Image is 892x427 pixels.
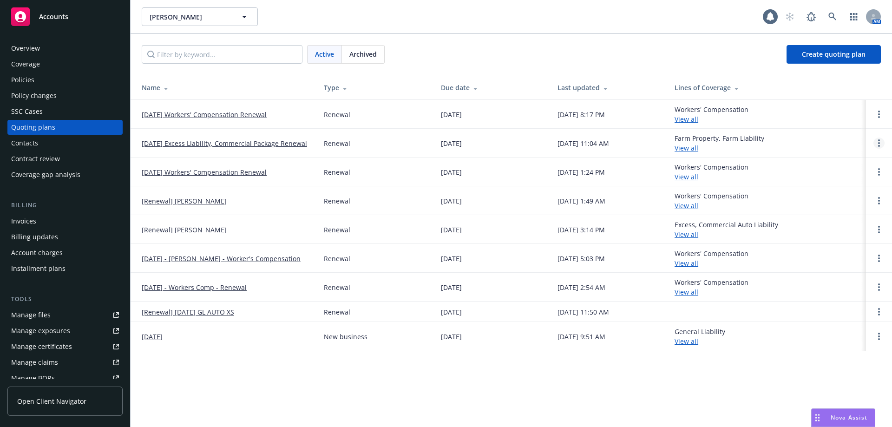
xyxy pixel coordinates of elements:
[349,49,377,59] span: Archived
[441,83,543,92] div: Due date
[11,104,43,119] div: SSC Cases
[11,167,80,182] div: Coverage gap analysis
[873,331,885,342] a: Open options
[324,332,367,342] div: New business
[675,172,698,181] a: View all
[831,414,867,421] span: Nova Assist
[873,109,885,120] a: Open options
[142,282,247,292] a: [DATE] - Workers Comp - Renewal
[7,355,123,370] a: Manage claims
[11,323,70,338] div: Manage exposures
[675,259,698,268] a: View all
[7,57,123,72] a: Coverage
[7,323,123,338] span: Manage exposures
[441,282,462,292] div: [DATE]
[324,138,350,148] div: Renewal
[675,337,698,346] a: View all
[324,83,426,92] div: Type
[142,138,307,148] a: [DATE] Excess Liability, Commercial Package Renewal
[873,138,885,149] a: Open options
[324,225,350,235] div: Renewal
[142,254,301,263] a: [DATE] - [PERSON_NAME] - Worker's Compensation
[675,162,748,182] div: Workers' Compensation
[802,7,820,26] a: Report a Bug
[7,339,123,354] a: Manage certificates
[780,7,799,26] a: Start snowing
[7,201,123,210] div: Billing
[7,371,123,386] a: Manage BORs
[142,7,258,26] button: [PERSON_NAME]
[142,167,267,177] a: [DATE] Workers' Compensation Renewal
[675,277,748,297] div: Workers' Compensation
[441,254,462,263] div: [DATE]
[324,254,350,263] div: Renewal
[7,308,123,322] a: Manage files
[7,151,123,166] a: Contract review
[557,83,660,92] div: Last updated
[557,138,609,148] div: [DATE] 11:04 AM
[441,225,462,235] div: [DATE]
[11,245,63,260] div: Account charges
[11,151,60,166] div: Contract review
[675,105,748,124] div: Workers' Compensation
[873,166,885,177] a: Open options
[11,230,58,244] div: Billing updates
[675,115,698,124] a: View all
[7,136,123,151] a: Contacts
[557,254,605,263] div: [DATE] 5:03 PM
[675,249,748,268] div: Workers' Compensation
[675,201,698,210] a: View all
[675,230,698,239] a: View all
[675,144,698,152] a: View all
[11,88,57,103] div: Policy changes
[441,332,462,342] div: [DATE]
[873,306,885,317] a: Open options
[7,230,123,244] a: Billing updates
[802,50,866,59] span: Create quoting plan
[324,110,350,119] div: Renewal
[441,138,462,148] div: [DATE]
[7,41,123,56] a: Overview
[11,72,34,87] div: Policies
[142,332,163,342] a: [DATE]
[7,120,123,135] a: Quoting plans
[7,104,123,119] a: SSC Cases
[7,167,123,182] a: Coverage gap analysis
[845,7,863,26] a: Switch app
[7,72,123,87] a: Policies
[675,327,725,346] div: General Liability
[7,245,123,260] a: Account charges
[873,253,885,264] a: Open options
[557,167,605,177] div: [DATE] 1:24 PM
[142,83,309,92] div: Name
[315,49,334,59] span: Active
[324,167,350,177] div: Renewal
[557,282,605,292] div: [DATE] 2:54 AM
[11,41,40,56] div: Overview
[11,120,55,135] div: Quoting plans
[11,339,72,354] div: Manage certificates
[441,307,462,317] div: [DATE]
[675,133,764,153] div: Farm Property, Farm Liability
[11,136,38,151] div: Contacts
[142,110,267,119] a: [DATE] Workers' Compensation Renewal
[787,45,881,64] a: Create quoting plan
[11,355,58,370] div: Manage claims
[7,214,123,229] a: Invoices
[675,191,748,210] div: Workers' Compensation
[873,282,885,293] a: Open options
[11,308,51,322] div: Manage files
[142,45,302,64] input: Filter by keyword...
[675,83,859,92] div: Lines of Coverage
[7,261,123,276] a: Installment plans
[557,332,605,342] div: [DATE] 9:51 AM
[557,110,605,119] div: [DATE] 8:17 PM
[150,12,230,22] span: [PERSON_NAME]
[142,196,227,206] a: [Renewal] [PERSON_NAME]
[441,110,462,119] div: [DATE]
[142,225,227,235] a: [Renewal] [PERSON_NAME]
[11,57,40,72] div: Coverage
[873,224,885,235] a: Open options
[557,307,609,317] div: [DATE] 11:50 AM
[39,13,68,20] span: Accounts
